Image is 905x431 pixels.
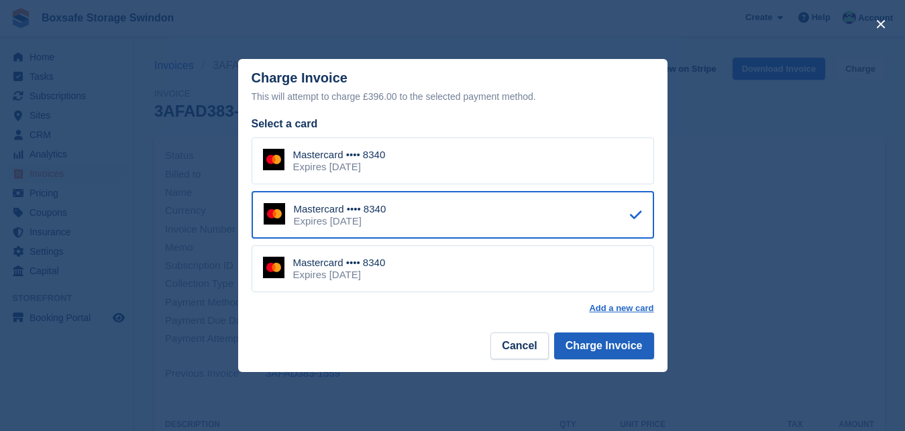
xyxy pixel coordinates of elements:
div: Charge Invoice [252,70,654,105]
div: Expires [DATE] [293,161,386,173]
div: Expires [DATE] [293,269,386,281]
img: Mastercard Logo [263,149,284,170]
button: close [870,13,892,35]
button: Cancel [490,332,548,359]
a: Add a new card [589,303,653,314]
div: Expires [DATE] [294,215,386,227]
div: Select a card [252,116,654,132]
img: Mastercard Logo [264,203,285,225]
div: Mastercard •••• 8340 [293,149,386,161]
div: Mastercard •••• 8340 [294,203,386,215]
div: This will attempt to charge £396.00 to the selected payment method. [252,88,654,105]
div: Mastercard •••• 8340 [293,257,386,269]
img: Mastercard Logo [263,257,284,278]
button: Charge Invoice [554,332,654,359]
